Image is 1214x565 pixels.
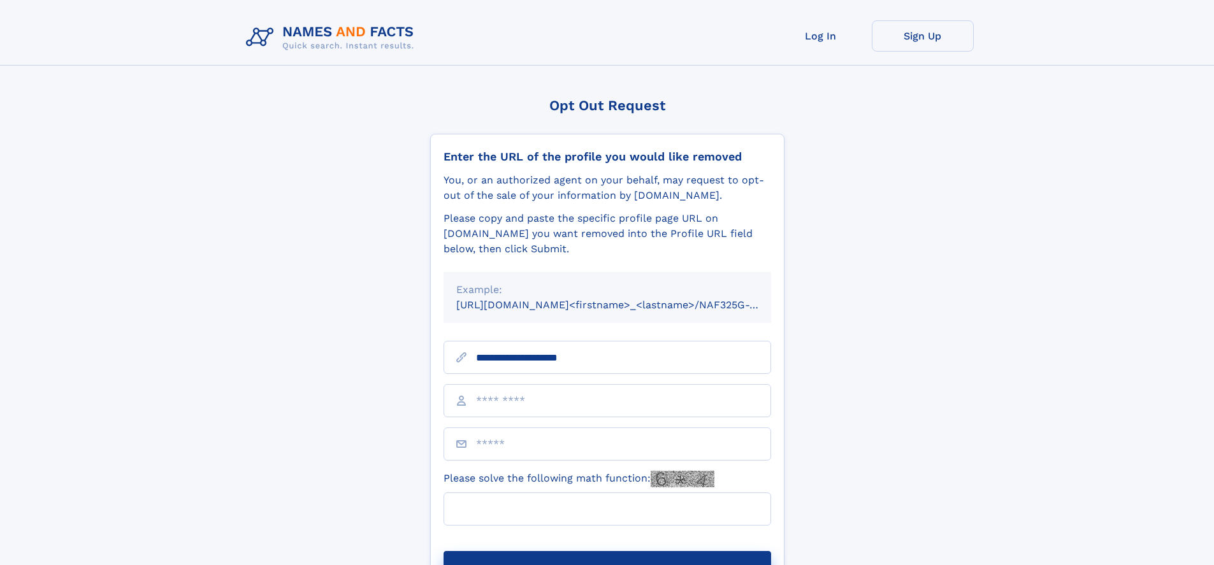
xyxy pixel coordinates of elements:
div: Enter the URL of the profile you would like removed [444,150,771,164]
div: You, or an authorized agent on your behalf, may request to opt-out of the sale of your informatio... [444,173,771,203]
div: Please copy and paste the specific profile page URL on [DOMAIN_NAME] you want removed into the Pr... [444,211,771,257]
a: Sign Up [872,20,974,52]
small: [URL][DOMAIN_NAME]<firstname>_<lastname>/NAF325G-xxxxxxxx [456,299,795,311]
label: Please solve the following math function: [444,471,714,487]
a: Log In [770,20,872,52]
img: Logo Names and Facts [241,20,424,55]
div: Example: [456,282,758,297]
div: Opt Out Request [430,97,784,113]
